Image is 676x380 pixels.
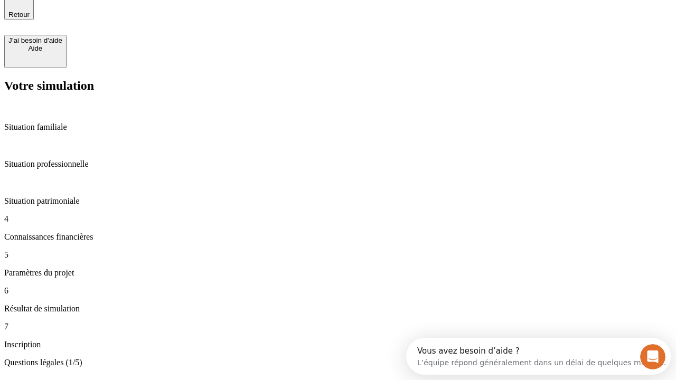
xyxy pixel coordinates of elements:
p: Paramètres du projet [4,268,672,278]
p: Questions légales (1/5) [4,358,672,367]
div: L’équipe répond généralement dans un délai de quelques minutes. [11,17,260,28]
p: Inscription [4,340,672,349]
div: Vous avez besoin d’aide ? [11,9,260,17]
h2: Votre simulation [4,79,672,93]
button: J’ai besoin d'aideAide [4,35,67,68]
span: Retour [8,11,30,18]
p: Situation familiale [4,122,672,132]
div: Ouvrir le Messenger Intercom [4,4,291,33]
p: 5 [4,250,672,260]
p: 6 [4,286,672,296]
div: Aide [8,44,62,52]
p: Résultat de simulation [4,304,672,313]
p: 4 [4,214,672,224]
iframe: Intercom live chat [640,344,665,369]
iframe: Intercom live chat discovery launcher [406,338,671,375]
p: Connaissances financières [4,232,672,242]
div: J’ai besoin d'aide [8,36,62,44]
p: 7 [4,322,672,331]
p: Situation patrimoniale [4,196,672,206]
p: Situation professionnelle [4,159,672,169]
